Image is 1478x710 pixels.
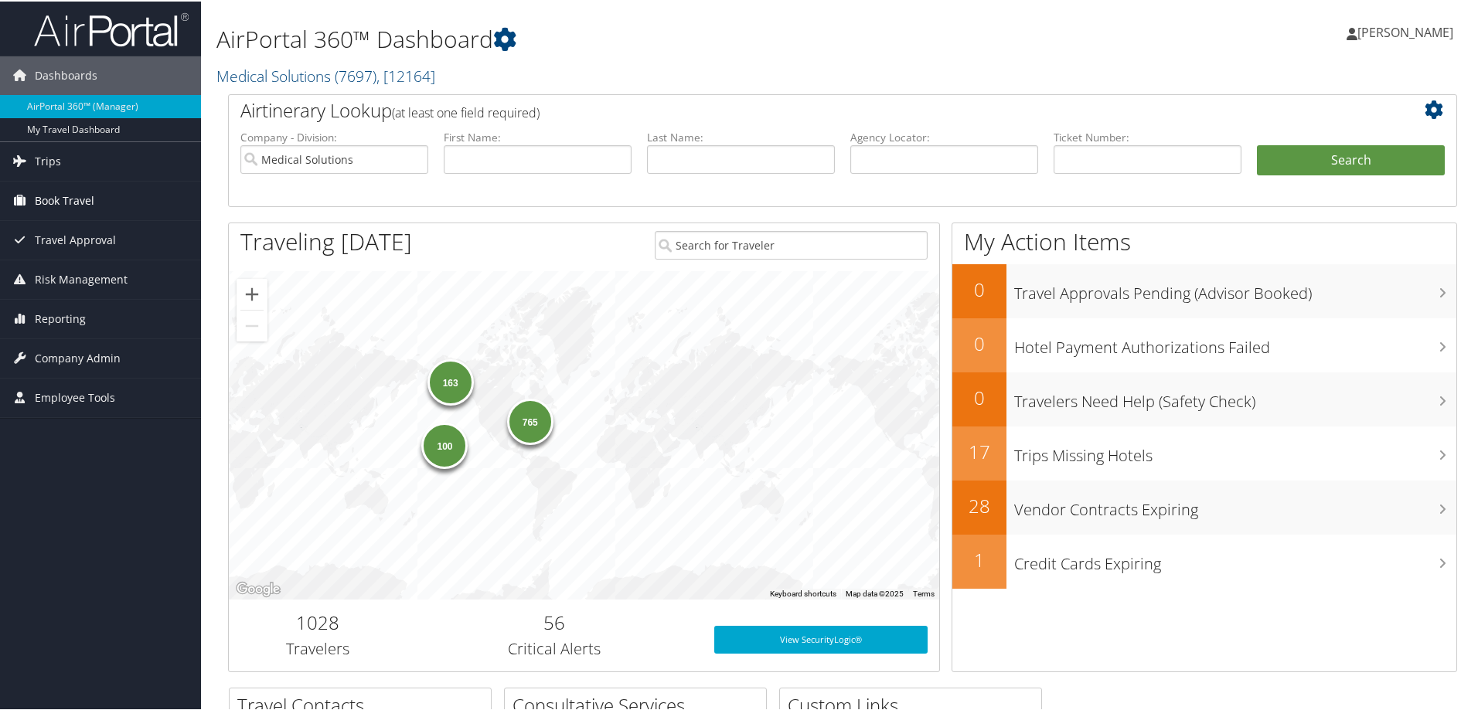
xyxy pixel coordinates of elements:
h1: AirPortal 360™ Dashboard [216,22,1051,54]
a: View SecurityLogic® [714,624,928,652]
label: Last Name: [647,128,835,144]
h1: My Action Items [952,224,1456,256]
h2: 0 [952,275,1006,301]
h2: Airtinerary Lookup [240,96,1343,122]
label: Ticket Number: [1054,128,1241,144]
h3: Travel Approvals Pending (Advisor Booked) [1014,273,1456,303]
h2: 56 [418,608,691,634]
h2: 17 [952,437,1006,464]
span: ( 7697 ) [335,64,376,85]
h2: 1028 [240,608,395,634]
img: airportal-logo.png [34,10,189,46]
h3: Credit Cards Expiring [1014,544,1456,573]
a: Medical Solutions [216,64,435,85]
button: Zoom in [237,277,267,308]
a: Open this area in Google Maps (opens a new window) [233,578,284,598]
h3: Travelers [240,637,395,658]
button: Keyboard shortcuts [770,587,836,598]
h2: 28 [952,491,1006,518]
h2: 0 [952,383,1006,409]
span: Dashboards [35,55,97,93]
h2: 0 [952,329,1006,355]
span: Map data ©2025 [846,588,904,596]
h1: Traveling [DATE] [240,224,412,256]
span: Reporting [35,298,86,337]
h2: 1 [952,545,1006,572]
label: Agency Locator: [850,128,1038,144]
h3: Trips Missing Hotels [1014,436,1456,465]
span: Travel Approval [35,219,116,258]
a: 0Travel Approvals Pending (Advisor Booked) [952,263,1456,317]
a: [PERSON_NAME] [1347,8,1469,54]
span: Company Admin [35,338,121,376]
h3: Vendor Contracts Expiring [1014,490,1456,519]
span: Employee Tools [35,377,115,416]
a: 0Hotel Payment Authorizations Failed [952,317,1456,371]
label: First Name: [444,128,632,144]
label: Company - Division: [240,128,428,144]
a: Terms [913,588,935,596]
span: , [ 12164 ] [376,64,435,85]
span: [PERSON_NAME] [1357,22,1453,39]
a: 1Credit Cards Expiring [952,533,1456,587]
button: Search [1257,144,1445,175]
h3: Hotel Payment Authorizations Failed [1014,328,1456,357]
div: 765 [506,397,553,443]
a: 28Vendor Contracts Expiring [952,479,1456,533]
span: Trips [35,141,61,179]
div: 163 [427,358,473,404]
span: Risk Management [35,259,128,297]
a: 17Trips Missing Hotels [952,425,1456,479]
span: Book Travel [35,180,94,219]
h3: Travelers Need Help (Safety Check) [1014,382,1456,411]
img: Google [233,578,284,598]
a: 0Travelers Need Help (Safety Check) [952,371,1456,425]
span: (at least one field required) [392,103,540,120]
h3: Critical Alerts [418,637,691,658]
button: Zoom out [237,309,267,340]
input: Search for Traveler [655,229,928,258]
div: 100 [421,421,468,467]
